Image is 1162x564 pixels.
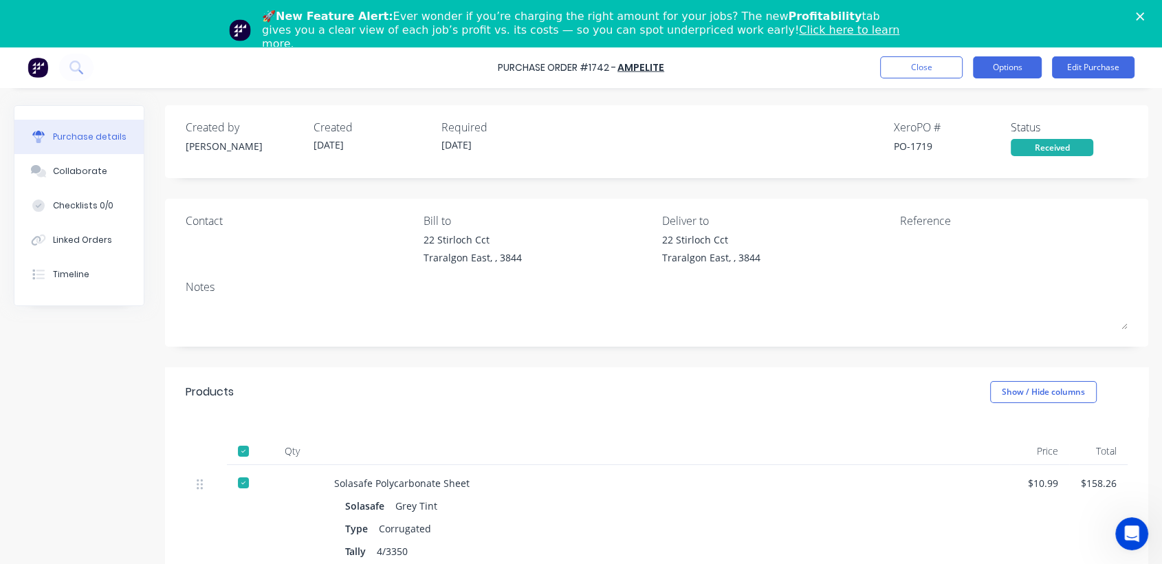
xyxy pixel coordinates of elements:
div: Status [1011,119,1128,135]
div: 4/3350 [377,541,408,561]
div: Reference [900,213,1128,229]
div: Checklists 0/0 [53,199,113,212]
div: Contact [186,213,413,229]
div: 22 Stirloch Cct [424,232,522,247]
button: Edit Purchase [1052,56,1134,78]
div: Bill to [424,213,651,229]
button: Close [880,56,963,78]
div: Qty [261,437,323,465]
div: Type [345,519,379,539]
img: Factory [28,57,48,78]
button: Checklists 0/0 [14,188,144,223]
div: Purchase details [53,131,127,143]
div: Required [441,119,558,135]
div: Notes [186,279,1128,295]
img: Profile image for Team [229,19,251,41]
div: Collaborate [53,165,107,177]
button: Timeline [14,257,144,292]
div: Deliver to [662,213,890,229]
div: Purchase Order #1742 - [498,61,616,75]
div: Created [314,119,430,135]
div: Tally [345,541,377,561]
div: Total [1069,437,1128,465]
div: Products [186,384,234,400]
div: Linked Orders [53,234,112,246]
button: Collaborate [14,154,144,188]
button: Options [973,56,1042,78]
iframe: Intercom live chat [1115,517,1148,550]
div: 22 Stirloch Cct [662,232,760,247]
b: New Feature Alert: [276,10,393,23]
div: Corrugated [379,519,431,539]
div: Xero PO # [894,119,1011,135]
div: Timeline [53,268,89,281]
div: Grey Tint [395,496,437,516]
button: Linked Orders [14,223,144,257]
div: [PERSON_NAME] [186,139,303,153]
div: PO-1719 [894,139,1011,153]
div: Solasafe Polycarbonate Sheet [334,476,1000,490]
b: Profitability [788,10,862,23]
button: Show / Hide columns [990,381,1097,403]
div: Solasafe [345,496,390,516]
div: Created by [186,119,303,135]
div: Close [1136,12,1150,21]
div: Traralgon East, , 3844 [424,250,522,265]
button: Purchase details [14,120,144,154]
a: Click here to learn more. [262,23,899,50]
div: Received [1011,139,1093,156]
div: $10.99 [1022,476,1058,490]
div: Price [1011,437,1069,465]
div: $158.26 [1080,476,1117,490]
div: Traralgon East, , 3844 [662,250,760,265]
a: AMPELITE [617,61,664,74]
div: 🚀 Ever wonder if you’re charging the right amount for your jobs? The new tab gives you a clear vi... [262,10,911,51]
